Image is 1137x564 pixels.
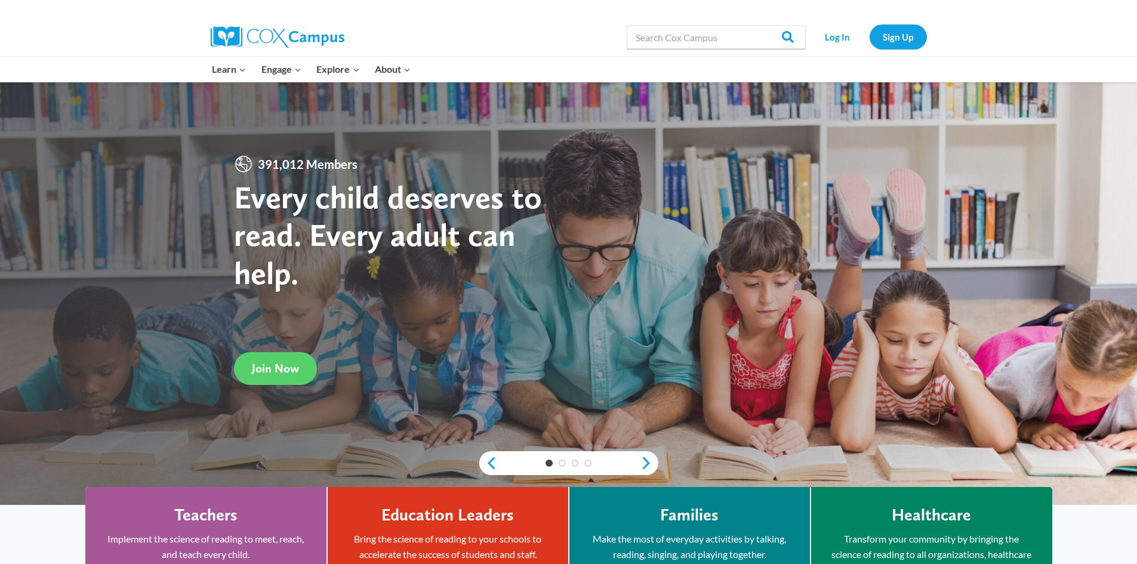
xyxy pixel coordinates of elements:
[212,61,246,77] span: Learn
[812,24,927,49] nav: Secondary Navigation
[316,61,359,77] span: Explore
[559,460,566,467] a: 2
[587,531,792,562] p: Make the most of everyday activities by talking, reading, singing, and playing together.
[870,24,927,49] a: Sign Up
[375,61,411,77] span: About
[584,460,591,467] a: 4
[234,178,542,292] strong: Every child deserves to read. Every adult can help.
[261,61,301,77] span: Engage
[205,57,418,82] nav: Primary Navigation
[546,460,553,467] a: 1
[252,361,299,375] span: Join Now
[346,531,550,562] p: Bring the science of reading to your schools to accelerate the success of students and staff.
[234,352,317,385] a: Join Now
[381,505,514,525] h4: Education Leaders
[660,505,719,525] h4: Families
[479,456,497,470] a: previous
[103,531,309,562] p: Implement the science of reading to meet, reach, and teach every child.
[640,456,658,470] a: next
[253,155,362,174] span: 391,012 Members
[627,25,806,49] input: Search Cox Campus
[892,505,971,525] h4: Healthcare
[174,505,238,525] h4: Teachers
[211,26,344,48] img: Cox Campus
[812,24,864,49] a: Log In
[479,451,658,475] div: content slider buttons
[572,460,579,467] a: 3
